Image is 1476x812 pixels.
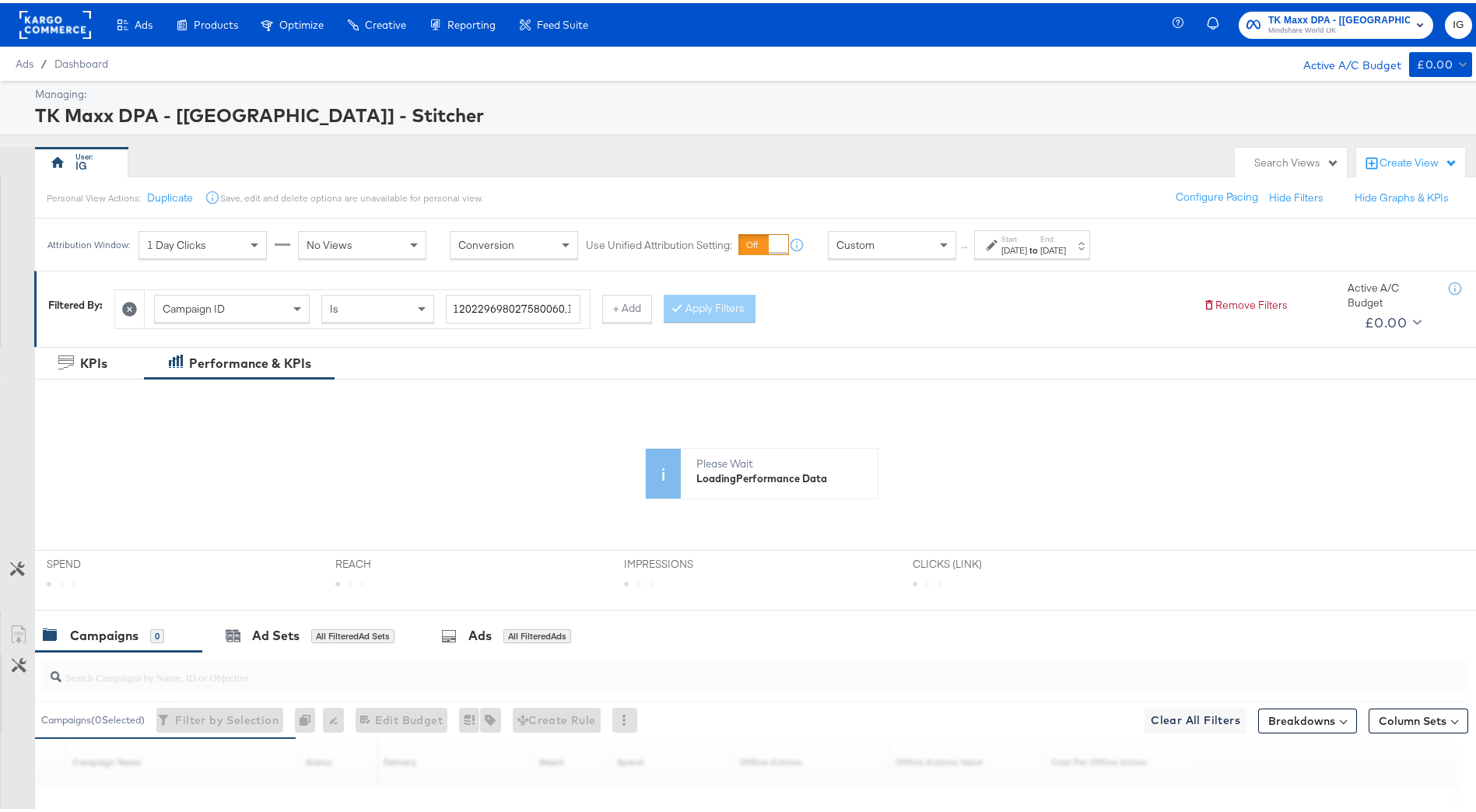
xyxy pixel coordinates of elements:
[1027,241,1040,253] strong: to
[537,16,588,28] span: Feed Suite
[147,187,193,202] button: Duplicate
[70,624,138,642] div: Campaigns
[47,236,131,247] div: Attribution Window:
[252,624,300,642] div: Ad Sets
[1359,307,1425,332] button: £0.00
[1445,9,1472,36] button: IG
[1417,52,1453,72] div: £0.00
[135,16,153,28] span: Ads
[1145,705,1246,730] button: Clear All Filters
[16,54,33,67] span: Ads
[503,626,571,640] div: All Filtered Ads
[61,653,1338,683] input: Search Campaigns by Name, ID or Objective
[468,624,492,642] div: Ads
[41,710,145,724] div: Campaigns ( 0 Selected)
[836,235,875,249] span: Custom
[446,292,580,320] input: Enter a search term
[33,54,54,67] span: /
[1348,278,1433,306] div: Active A/C Budget
[1451,13,1466,31] span: IG
[1287,49,1401,72] div: Active A/C Budget
[1040,241,1066,254] div: [DATE]
[602,292,652,320] button: + Add
[1239,9,1433,36] button: TK Maxx DPA - [[GEOGRAPHIC_DATA]] - StitcherMindshare World UK
[1355,187,1449,202] button: Hide Graphs & KPIs
[330,299,338,313] span: Is
[1001,231,1027,241] label: Start:
[35,84,1468,99] div: Managing:
[1151,708,1240,727] span: Clear All Filters
[1203,295,1288,310] button: Remove Filters
[194,16,238,28] span: Products
[307,235,352,249] span: No Views
[1001,241,1027,254] div: [DATE]
[1268,9,1410,26] span: TK Maxx DPA - [[GEOGRAPHIC_DATA]] - Stitcher
[35,99,1468,125] div: TK Maxx DPA - [[GEOGRAPHIC_DATA]] - Stitcher
[189,352,311,369] div: Performance & KPIs
[365,16,406,28] span: Creative
[1380,152,1457,168] div: Create View
[1365,308,1407,331] div: £0.00
[147,235,206,249] span: 1 Day Clicks
[1040,231,1066,241] label: End:
[48,295,103,310] div: Filtered By:
[150,626,164,640] div: 0
[75,156,87,170] div: IG
[220,189,482,201] div: Save, edit and delete options are unavailable for personal view.
[586,235,732,250] label: Use Unified Attribution Setting:
[1165,180,1269,208] button: Configure Pacing
[295,705,323,730] div: 0
[163,299,225,313] span: Campaign ID
[1369,705,1468,730] button: Column Sets
[311,626,394,640] div: All Filtered Ad Sets
[1254,152,1339,167] div: Search Views
[1269,187,1323,202] button: Hide Filters
[1268,22,1410,34] span: Mindshare World UK
[458,235,514,249] span: Conversion
[279,16,324,28] span: Optimize
[447,16,496,28] span: Reporting
[1258,705,1357,730] button: Breakdowns
[47,189,141,201] div: Personal View Actions:
[958,242,973,247] span: ↑
[80,352,107,369] div: KPIs
[1409,49,1472,74] button: £0.00
[54,54,108,67] a: Dashboard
